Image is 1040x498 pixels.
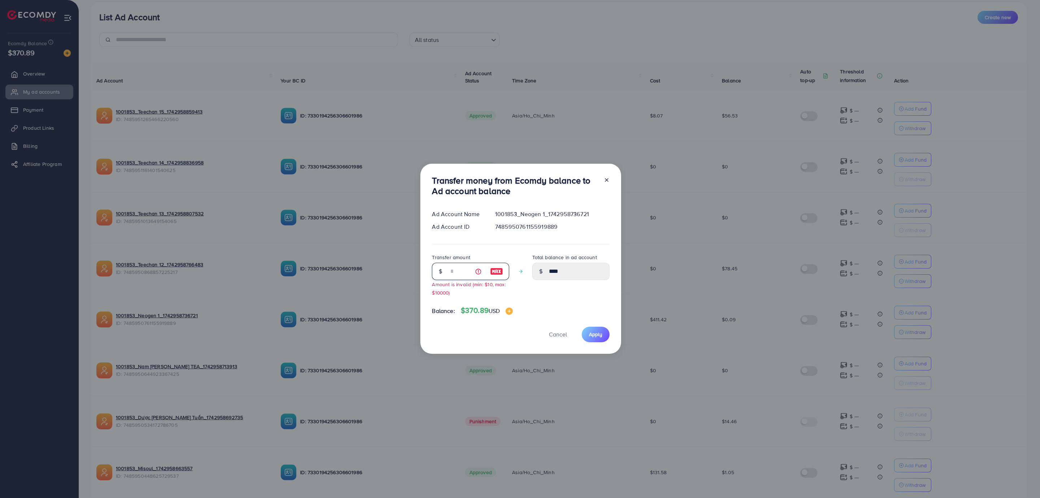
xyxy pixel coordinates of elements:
[489,307,500,315] span: USD
[532,254,597,261] label: Total balance in ad account
[1009,465,1035,493] iframe: Chat
[432,175,598,196] h3: Transfer money from Ecomdy balance to Ad account balance
[426,210,489,218] div: Ad Account Name
[489,223,615,231] div: 7485950761155919889
[490,267,503,276] img: image
[426,223,489,231] div: Ad Account ID
[489,210,615,218] div: 1001853_Neogen 1_1742958736721
[461,306,513,315] h4: $370.89
[589,331,602,338] span: Apply
[540,327,576,342] button: Cancel
[582,327,610,342] button: Apply
[432,281,506,296] small: Amount is invalid (min: $10, max: $10000)
[432,254,470,261] label: Transfer amount
[432,307,455,315] span: Balance:
[506,308,513,315] img: image
[549,330,567,338] span: Cancel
